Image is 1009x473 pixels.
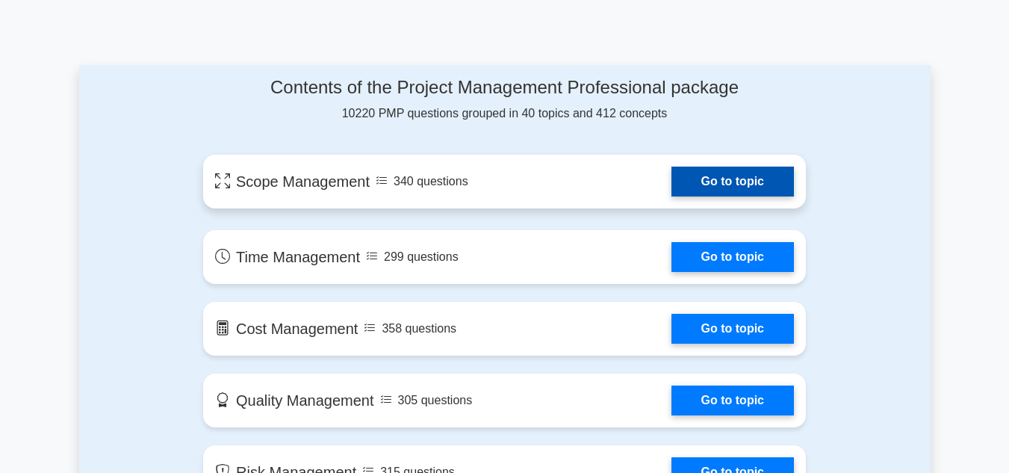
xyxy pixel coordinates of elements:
[671,167,794,197] a: Go to topic
[671,314,794,344] a: Go to topic
[671,242,794,272] a: Go to topic
[671,386,794,415] a: Go to topic
[203,77,806,99] h4: Contents of the Project Management Professional package
[203,77,806,123] div: 10220 PMP questions grouped in 40 topics and 412 concepts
